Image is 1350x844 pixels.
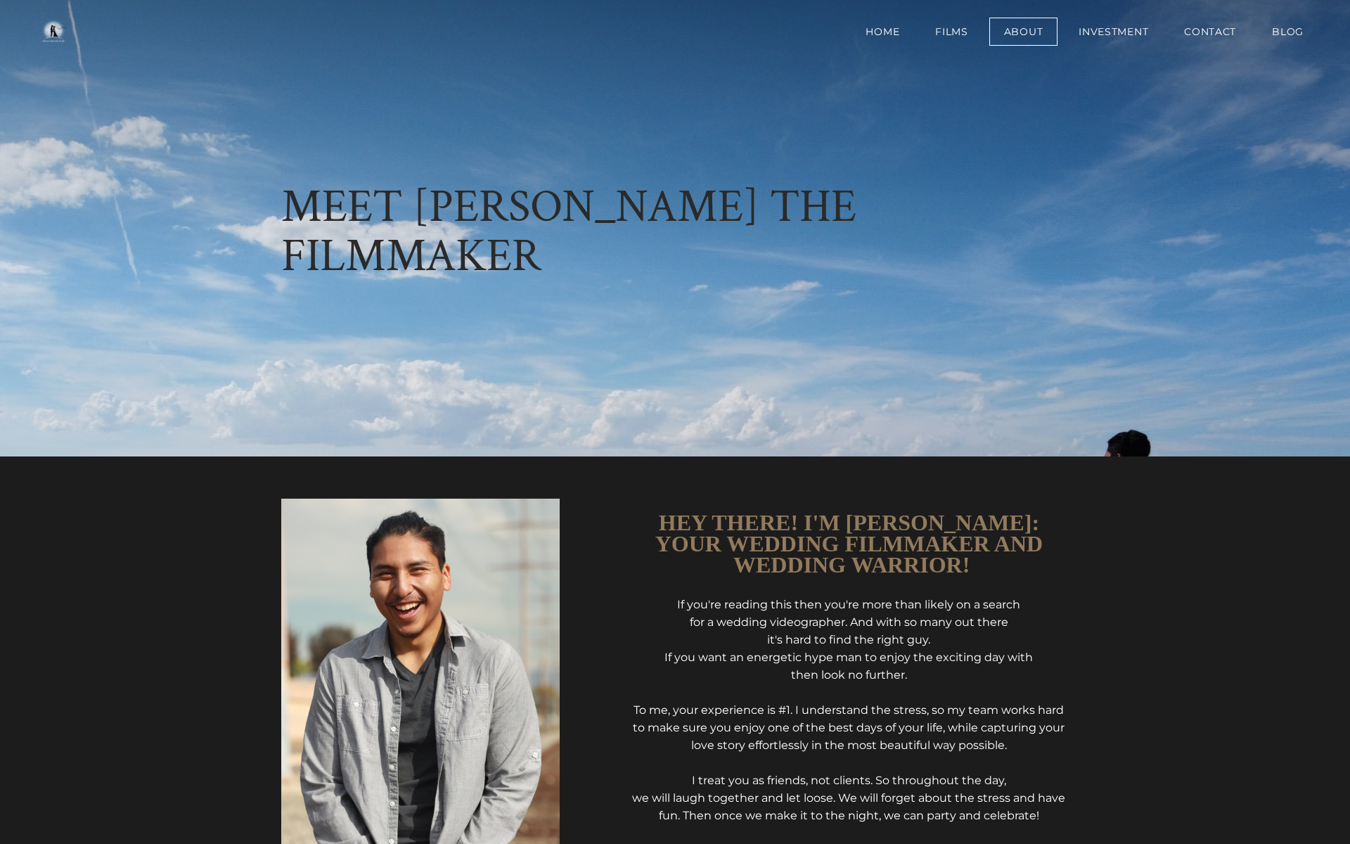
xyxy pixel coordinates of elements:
a: Investment [1064,18,1163,46]
img: One in a Million Films | Los Angeles Wedding Videographer [28,18,78,46]
font: If you're reading this then you're more than likely on a search for a wedding videographer. And w... [632,598,1065,822]
a: Films [920,18,983,46]
h2: MEET [PERSON_NAME] THE FILMMAKER [281,183,1069,281]
font: Hey there! I'm [PERSON_NAME]: your wedding filmmaker and ​ WEDDIng warrior! [655,510,1043,577]
a: Contact [1169,18,1251,46]
a: About [989,18,1058,46]
a: Home [851,18,914,46]
a: BLOG [1257,18,1318,46]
